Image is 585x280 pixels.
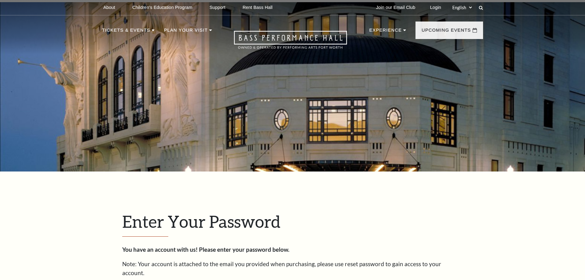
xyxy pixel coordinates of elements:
p: Support [209,5,225,10]
p: Note: Your account is attached to the email you provided when purchasing, please use reset passwo... [122,260,463,277]
p: Experience [369,26,402,37]
p: About [103,5,115,10]
p: Rent Bass Hall [243,5,273,10]
p: Upcoming Events [422,26,471,37]
select: Select: [451,5,473,10]
p: Plan Your Visit [164,26,208,37]
strong: Please enter your password below. [199,246,289,253]
span: Enter Your Password [122,211,280,231]
p: Children's Education Program [132,5,192,10]
strong: You have an account with us! [122,246,198,253]
p: Tickets & Events [102,26,150,37]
